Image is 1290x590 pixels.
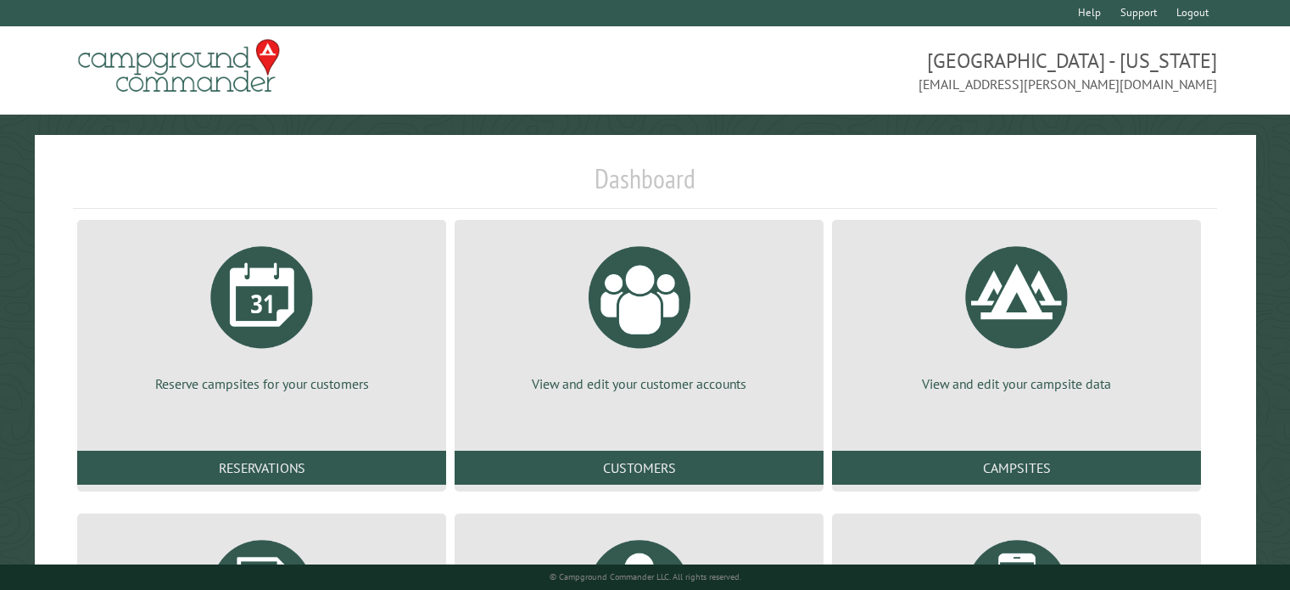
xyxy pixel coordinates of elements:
[77,451,446,485] a: Reservations
[550,571,741,582] small: © Campground Commander LLC. All rights reserved.
[852,233,1181,393] a: View and edit your campsite data
[645,47,1217,94] span: [GEOGRAPHIC_DATA] - [US_STATE] [EMAIL_ADDRESS][PERSON_NAME][DOMAIN_NAME]
[475,233,803,393] a: View and edit your customer accounts
[832,451,1201,485] a: Campsites
[73,33,285,99] img: Campground Commander
[852,374,1181,393] p: View and edit your campsite data
[73,162,1217,209] h1: Dashboard
[475,374,803,393] p: View and edit your customer accounts
[98,233,426,393] a: Reserve campsites for your customers
[98,374,426,393] p: Reserve campsites for your customers
[455,451,824,485] a: Customers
